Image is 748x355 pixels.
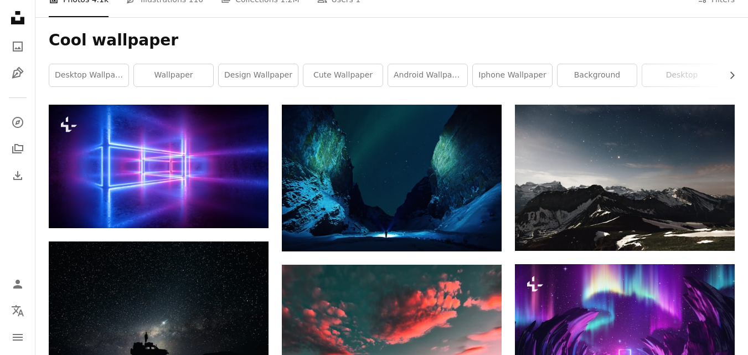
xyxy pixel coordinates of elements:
[49,64,128,86] a: desktop wallpaper
[7,35,29,58] a: Photos
[722,64,735,86] button: scroll list to the right
[49,30,735,50] h1: Cool wallpaper
[7,7,29,31] a: Home — Unsplash
[515,338,735,348] a: 3d render, abstract pink blue neon background, cosmic landscape, northern polar lights, esoteric ...
[49,310,269,320] a: silhouette of off-road car
[7,164,29,187] a: Download History
[219,64,298,86] a: design wallpaper
[282,105,502,251] img: northern lights
[282,173,502,183] a: northern lights
[558,64,637,86] a: background
[49,161,269,171] a: 3d render, glowing neon lines, abstract background, ultraviolet light reflections, laser show
[134,64,213,86] a: wallpaper
[7,326,29,348] button: Menu
[7,300,29,322] button: Language
[49,105,269,228] img: 3d render, glowing neon lines, abstract background, ultraviolet light reflections, laser show
[388,64,467,86] a: android wallpaper
[642,64,721,86] a: desktop
[7,62,29,84] a: Illustrations
[7,138,29,160] a: Collections
[515,173,735,183] a: landscape photography of black and white mountain
[473,64,552,86] a: iphone wallpaper
[7,111,29,133] a: Explore
[515,105,735,251] img: landscape photography of black and white mountain
[303,64,383,86] a: cute wallpaper
[7,273,29,295] a: Log in / Sign up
